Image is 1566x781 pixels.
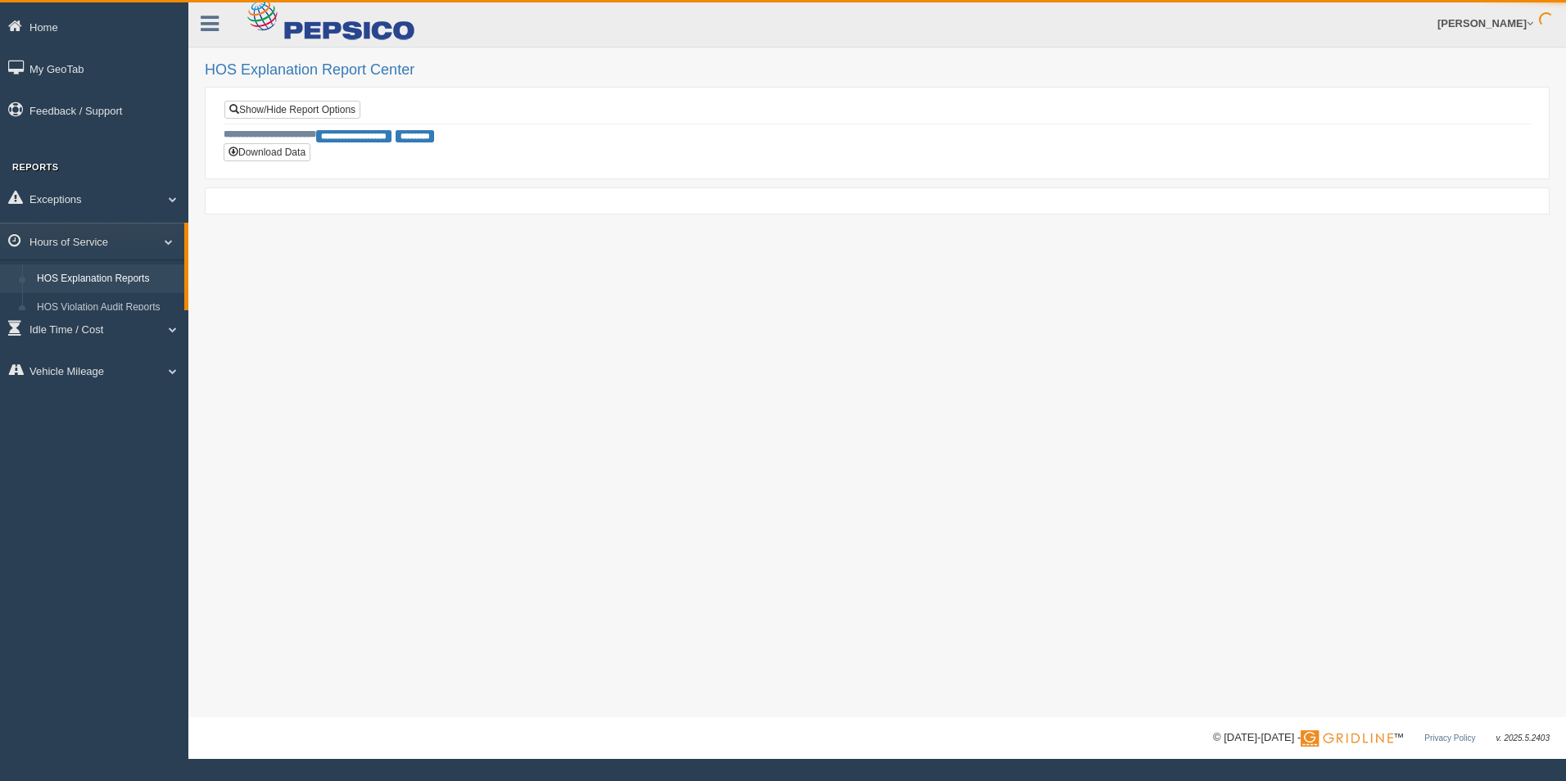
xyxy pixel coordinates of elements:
[205,62,1550,79] h2: HOS Explanation Report Center
[1496,734,1550,743] span: v. 2025.5.2403
[29,264,184,294] a: HOS Explanation Reports
[1213,729,1550,747] div: © [DATE]-[DATE] - ™
[224,101,360,119] a: Show/Hide Report Options
[29,293,184,323] a: HOS Violation Audit Reports
[1424,734,1475,743] a: Privacy Policy
[1301,730,1393,747] img: Gridline
[224,143,310,161] button: Download Data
